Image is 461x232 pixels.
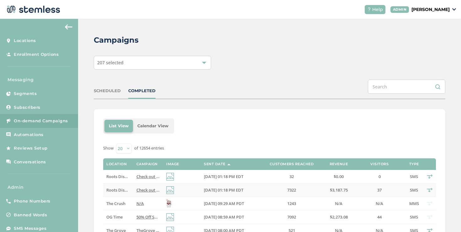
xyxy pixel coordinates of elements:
label: SMS [408,214,420,220]
label: Check out our new deals at Roots! Reply END to cancel [136,187,160,193]
span: 37 [377,187,382,193]
img: icon-img-d887fa0c.svg [166,213,174,221]
label: 1243 [263,201,320,206]
input: Search [368,80,445,94]
span: Help [372,6,383,13]
img: icon-img-d887fa0c.svg [166,173,174,181]
label: Roots Dispensary - Rec [106,187,130,193]
div: COMPLETED [128,88,156,94]
label: Customers Reached [270,162,314,166]
span: SMS [410,174,418,179]
span: Check out our new deals at Roots! Reply END to cancel [136,187,241,193]
label: 10/04/2025 09:29 AM PDT [204,201,257,206]
label: 32 [263,174,320,179]
span: [DATE] 01:18 PM EDT [204,174,243,179]
span: 7092 [287,214,296,220]
span: 50% Off Sale At OG Time [DATE]...Click The Link to Learn More! Reply END to cancel [136,214,295,220]
img: logo-dark-0685b13c.svg [5,3,60,16]
label: N/A [326,201,351,206]
span: Enrollment Options [14,51,59,58]
label: $0.00 [326,174,351,179]
span: [DATE] 01:18 PM EDT [204,187,243,193]
label: 10/04/2025 01:18 PM EDT [204,174,257,179]
label: N/A [136,201,160,206]
label: MMS [408,201,420,206]
label: SMS [408,187,420,193]
span: SMS [410,187,418,193]
label: 0 [358,174,401,179]
span: 7322 [287,187,296,193]
span: 44 [377,214,382,220]
img: icon-help-white-03924b79.svg [367,8,371,11]
label: Type [409,162,419,166]
label: Campaign [136,162,158,166]
label: of 12654 entries [134,145,164,151]
img: icon-arrow-back-accent-c549486e.svg [65,24,72,29]
p: [PERSON_NAME] [411,6,450,13]
h2: Campaigns [94,34,139,46]
span: 207 selected [97,60,124,66]
span: [DATE] 09:29 AM PDT [204,201,244,206]
img: BFWsvm1FIW8CTQUvQH8NIMhSm0hnZtUGkWYG5sf.jpg [166,200,172,208]
span: Locations [14,38,36,44]
li: Calendar View [133,120,173,132]
label: Location [106,162,127,166]
span: The Crush [106,201,125,206]
label: Image [166,162,179,166]
iframe: Chat Widget [430,202,461,232]
label: Sent Date [204,162,225,166]
label: Revenue [330,162,348,166]
span: Conversations [14,159,46,165]
span: Banned Words [14,212,47,218]
label: 10/04/2025 08:59 AM PDT [204,214,257,220]
span: OG Time [106,214,123,220]
label: 7092 [263,214,320,220]
label: Visitors [370,162,389,166]
label: 44 [358,214,401,220]
span: SMS [410,214,418,220]
span: $3,187.75 [330,187,348,193]
label: OG Time [106,214,130,220]
label: 37 [358,187,401,193]
label: N/A [358,201,401,206]
span: On-demand Campaigns [14,118,68,124]
label: SMS [408,174,420,179]
label: 10/04/2025 01:18 PM EDT [204,187,257,193]
span: $2,273.08 [330,214,348,220]
img: icon-img-d887fa0c.svg [166,186,174,194]
span: Roots Dispensary - Rec [106,187,150,193]
span: N/A [335,201,342,206]
span: SMS Messages [14,225,46,232]
label: Show [103,145,114,151]
label: The Crush [106,201,130,206]
span: Roots Dispensary - Med [106,174,152,179]
span: Subscribers [14,104,40,111]
div: SCHEDULED [94,88,121,94]
span: Segments [14,91,37,97]
label: 50% Off Sale At OG Time Today...Click The Link to Learn More! Reply END to cancel [136,214,160,220]
span: N/A [136,201,144,206]
span: Reviews Setup [14,145,48,151]
span: $0.00 [334,174,344,179]
div: ADMIN [390,6,409,13]
label: Check out our new deals at Roots! Reply END to cancel [136,174,160,179]
label: Roots Dispensary - Med [106,174,130,179]
label: $3,187.75 [326,187,351,193]
span: 32 [289,174,294,179]
label: $2,273.08 [326,214,351,220]
img: icon_down-arrow-small-66adaf34.svg [452,8,456,11]
img: icon-sort-1e1d7615.svg [227,164,230,165]
span: 0 [379,174,381,179]
span: Phone Numbers [14,198,50,204]
span: Check out our new deals at Roots! Reply END to cancel [136,174,241,179]
label: 7322 [263,187,320,193]
li: List View [104,120,133,132]
span: Automations [14,132,44,138]
span: 1243 [287,201,296,206]
span: [DATE] 08:59 AM PDT [204,214,244,220]
span: N/A [376,201,383,206]
span: MMS [409,201,419,206]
